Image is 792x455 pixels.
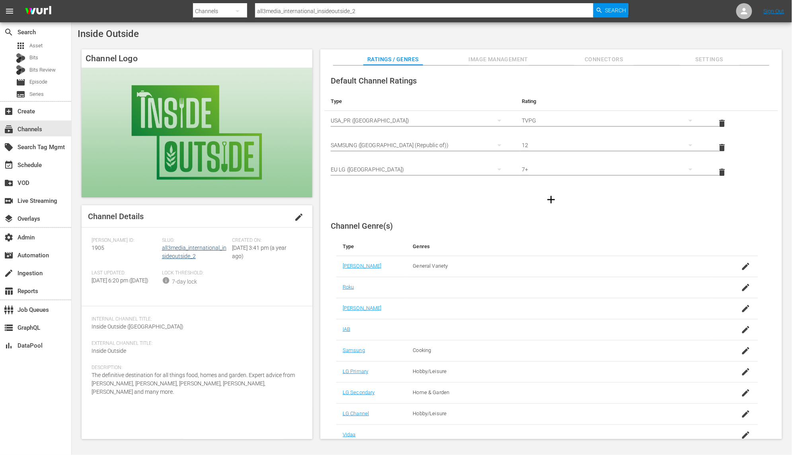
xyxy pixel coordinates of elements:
[343,326,350,332] a: IAB
[336,237,407,256] th: Type
[343,389,375,395] a: LG Secondary
[764,8,784,14] a: Sign Out
[574,54,634,64] span: Connectors
[4,305,14,315] span: Job Queues
[16,89,25,99] span: Series
[4,268,14,278] span: Ingestion
[407,237,712,256] th: Genres
[343,432,356,437] a: Vidaa
[331,109,509,132] div: USA_PR ([GEOGRAPHIC_DATA])
[4,124,14,134] span: Channels
[680,54,739,64] span: Settings
[16,53,25,63] div: Bits
[343,305,382,311] a: [PERSON_NAME]
[331,158,509,181] div: EU LG ([GEOGRAPHIC_DATA])
[605,3,626,17] span: Search
[4,233,14,242] span: Admin
[343,410,369,416] a: LG Channel
[29,78,47,86] span: Episode
[522,134,700,156] div: 12
[324,92,778,185] table: simple table
[19,2,57,21] img: ans4CAIJ8jUAAAAAAAAAAAAAAAAAAAAAAAAgQb4GAAAAAAAAAAAAAAAAAAAAAAAAJMjXAAAAAAAAAAAAAAAAAAAAAAAAgAT5G...
[92,372,295,395] span: The definitive destination for all things food, homes and garden. Expert advice from [PERSON_NAME...
[92,323,183,330] span: Inside Outside ([GEOGRAPHIC_DATA])
[92,340,298,347] span: External Channel Title:
[713,163,732,182] button: delete
[172,278,197,286] div: 7-day lock
[16,78,25,87] span: Episode
[82,68,312,197] img: Inside Outside
[469,54,529,64] span: Image Management
[343,347,365,353] a: Samsung
[331,221,393,231] span: Channel Genre(s)
[232,245,287,259] span: [DATE] 3:41 pm (a year ago)
[713,114,732,133] button: delete
[4,251,14,260] span: Automation
[162,270,228,276] span: Lock Threshold:
[5,6,14,16] span: menu
[343,284,354,290] a: Roku
[4,107,14,116] span: Create
[522,158,700,181] div: 7+
[16,65,25,75] div: Bits Review
[92,316,298,323] span: Internal Channel Title:
[4,27,14,37] span: Search
[4,341,14,350] span: DataPool
[718,119,727,128] span: delete
[29,66,56,74] span: Bits Review
[289,208,308,227] button: edit
[593,3,628,17] button: Search
[4,196,14,206] span: Live Streaming
[29,54,38,62] span: Bits
[162,245,226,259] a: all3media_international_insideoutside_2
[343,368,368,374] a: LG Primary
[718,167,727,177] span: delete
[162,276,170,284] span: info
[718,143,727,152] span: delete
[4,214,14,224] span: Overlays
[162,237,228,244] span: Slug:
[4,142,14,152] span: Search Tag Mgmt
[82,49,312,68] h4: Channel Logo
[92,365,298,371] span: Description:
[331,134,509,156] div: SAMSUNG ([GEOGRAPHIC_DATA] (Republic of))
[92,277,148,284] span: [DATE] 6:20 pm ([DATE])
[515,92,706,111] th: Rating
[16,41,25,51] span: Asset
[363,54,423,64] span: Ratings / Genres
[78,28,139,39] span: Inside Outside
[92,237,158,244] span: [PERSON_NAME] ID:
[92,270,158,276] span: Last Updated:
[4,178,14,188] span: VOD
[324,92,515,111] th: Type
[522,109,700,132] div: TVPG
[92,245,104,251] span: 1905
[4,323,14,332] span: GraphQL
[4,160,14,170] span: Schedule
[29,42,43,50] span: Asset
[294,212,304,222] span: edit
[29,90,44,98] span: Series
[331,76,417,86] span: Default Channel Ratings
[92,348,126,354] span: Inside Outside
[88,212,144,221] span: Channel Details
[232,237,298,244] span: Created On:
[4,286,14,296] span: Reports
[713,138,732,157] button: delete
[343,263,382,269] a: [PERSON_NAME]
